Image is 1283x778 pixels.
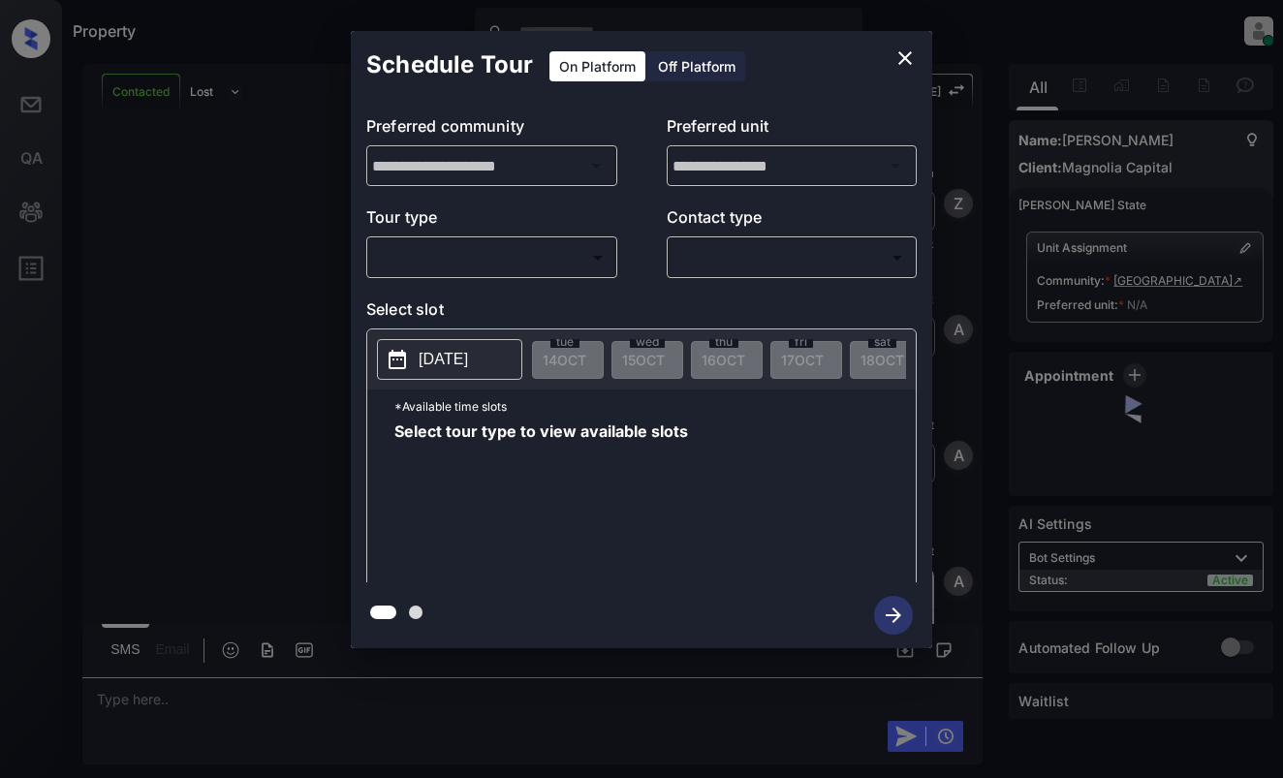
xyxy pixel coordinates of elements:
span: Select tour type to view available slots [394,423,688,578]
p: Contact type [667,205,918,236]
div: Off Platform [648,51,745,81]
div: On Platform [549,51,645,81]
button: [DATE] [377,339,522,380]
h2: Schedule Tour [351,31,548,99]
button: close [886,39,924,78]
p: *Available time slots [394,389,916,423]
p: Preferred community [366,114,617,145]
p: Tour type [366,205,617,236]
p: [DATE] [419,348,468,371]
p: Preferred unit [667,114,918,145]
p: Select slot [366,297,917,328]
